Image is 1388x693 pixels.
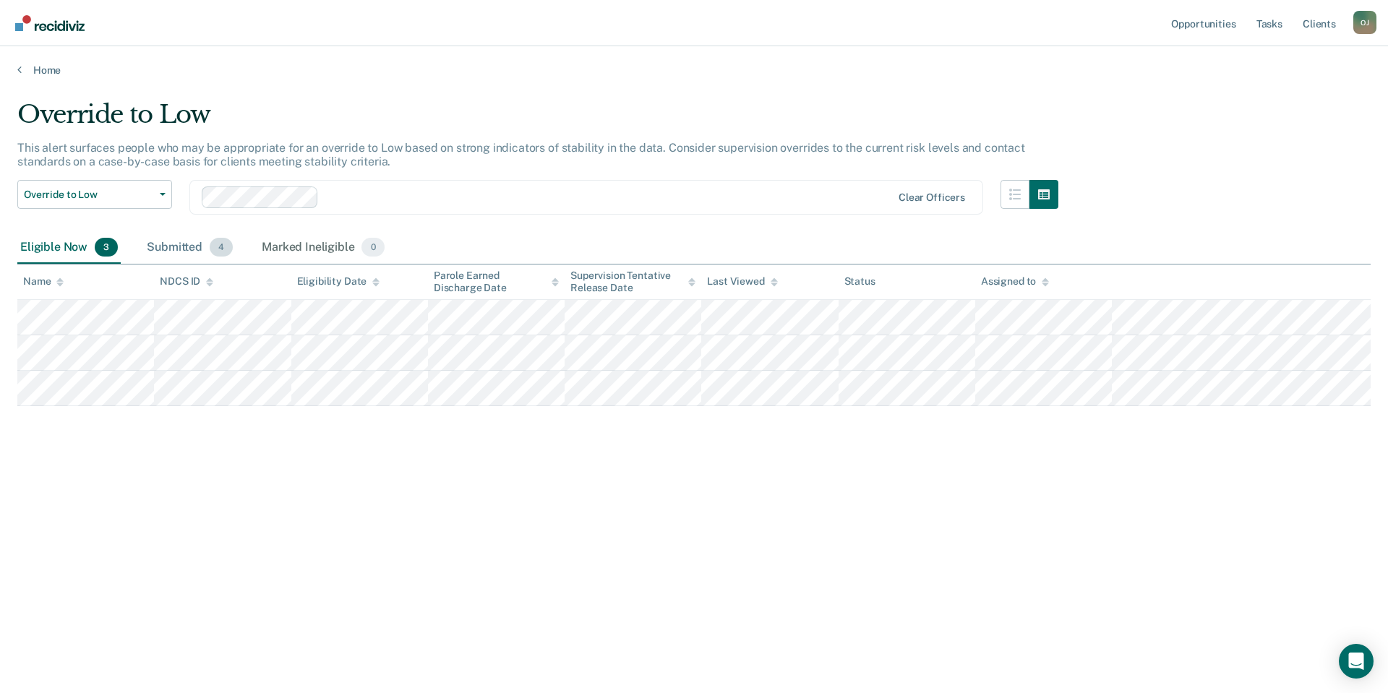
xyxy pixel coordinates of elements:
a: Home [17,64,1371,77]
div: Status [844,275,875,288]
span: 0 [361,238,384,257]
button: Override to Low [17,180,172,209]
img: Recidiviz [15,15,85,31]
div: Clear officers [899,191,965,204]
div: Open Intercom Messenger [1339,644,1374,679]
div: Parole Earned Discharge Date [434,270,559,294]
div: Assigned to [981,275,1049,288]
button: Profile dropdown button [1353,11,1376,34]
div: Override to Low [17,100,1058,141]
span: 4 [210,238,233,257]
div: Eligibility Date [297,275,380,288]
p: This alert surfaces people who may be appropriate for an override to Low based on strong indicato... [17,141,1025,168]
div: Name [23,275,64,288]
div: Eligible Now3 [17,232,121,264]
div: Submitted4 [144,232,236,264]
span: Override to Low [24,189,154,201]
div: O J [1353,11,1376,34]
div: Last Viewed [707,275,777,288]
div: NDCS ID [160,275,213,288]
span: 3 [95,238,118,257]
div: Supervision Tentative Release Date [570,270,695,294]
div: Marked Ineligible0 [259,232,387,264]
